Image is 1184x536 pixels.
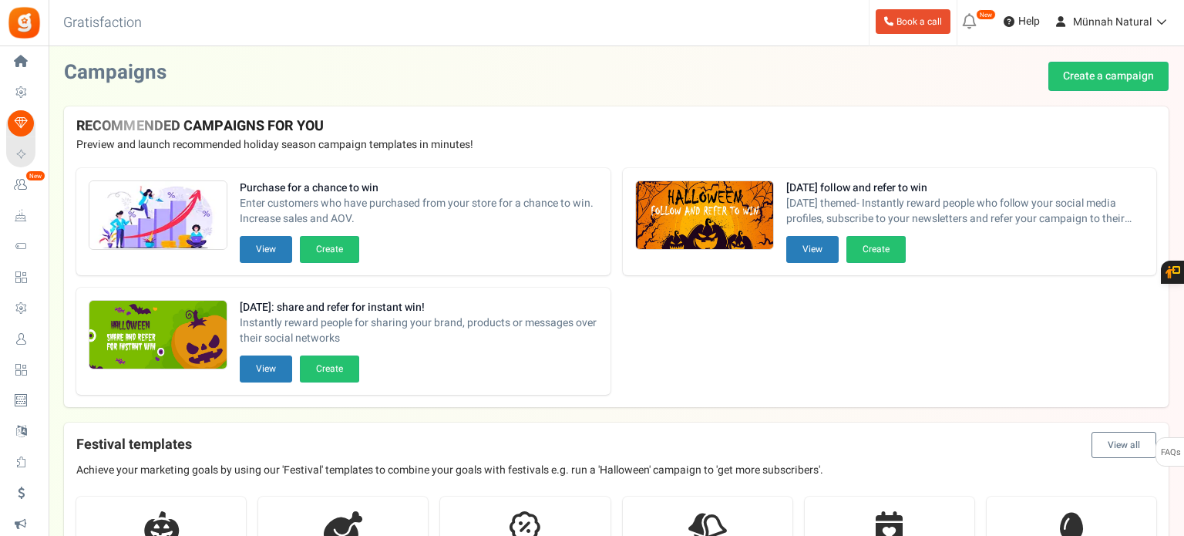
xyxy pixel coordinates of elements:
[1091,432,1156,458] button: View all
[89,181,227,251] img: Recommended Campaigns
[64,62,166,84] h2: Campaigns
[240,315,598,346] span: Instantly reward people for sharing your brand, products or messages over their social networks
[240,196,598,227] span: Enter customers who have purchased from your store for a chance to win. Increase sales and AOV.
[76,119,1156,134] h4: RECOMMENDED CAMPAIGNS FOR YOU
[846,236,906,263] button: Create
[876,9,950,34] a: Book a call
[76,463,1156,478] p: Achieve your marketing goals by using our 'Festival' templates to combine your goals with festiva...
[1048,62,1169,91] a: Create a campaign
[240,356,292,383] button: View
[240,236,292,263] button: View
[76,432,1156,458] h4: Festival templates
[6,172,42,198] a: New
[976,9,996,20] em: New
[300,236,359,263] button: Create
[240,300,598,315] strong: [DATE]: share and refer for instant win!
[1160,438,1181,467] span: FAQs
[76,137,1156,153] p: Preview and launch recommended holiday season campaign templates in minutes!
[240,180,598,196] strong: Purchase for a chance to win
[1014,14,1040,29] span: Help
[1073,14,1152,30] span: Münnah Natural
[786,236,839,263] button: View
[636,181,773,251] img: Recommended Campaigns
[300,356,359,383] button: Create
[7,5,42,40] img: Gratisfaction
[997,9,1046,34] a: Help
[786,196,1145,227] span: [DATE] themed- Instantly reward people who follow your social media profiles, subscribe to your n...
[25,170,45,181] em: New
[89,301,227,370] img: Recommended Campaigns
[786,180,1145,196] strong: [DATE] follow and refer to win
[46,8,159,39] h3: Gratisfaction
